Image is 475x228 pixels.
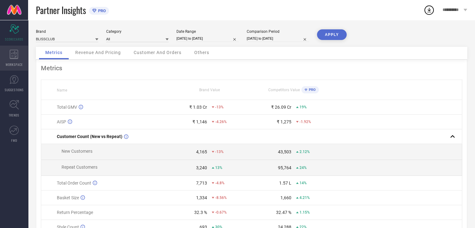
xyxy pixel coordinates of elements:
div: ₹ 1,146 [192,119,207,124]
div: 32.47 % [276,210,291,215]
span: Total GMV [57,105,77,110]
div: Comparison Period [247,29,309,34]
span: -4.26% [215,120,227,124]
span: TRENDS [9,113,19,117]
div: 43,503 [278,149,291,154]
span: 14% [299,181,307,185]
span: SCORECARDS [5,37,23,42]
span: WORKSPACE [6,62,23,67]
span: New Customers [62,149,92,154]
span: Partner Insights [36,4,86,17]
span: 2.12% [299,150,310,154]
span: -4.8% [215,181,225,185]
span: Brand Value [199,88,220,92]
div: 1.57 L [279,181,291,186]
span: Competitors Value [268,88,300,92]
div: Open download list [423,4,435,16]
div: ₹ 1.03 Cr [189,105,207,110]
span: Others [194,50,209,55]
button: APPLY [317,29,347,40]
div: ₹ 1,275 [277,119,291,124]
div: 3,240 [196,165,207,170]
div: Metrics [41,64,462,72]
div: 1,660 [280,195,291,200]
span: Repeat Customers [62,165,97,170]
span: -8.56% [215,196,227,200]
span: Customer Count (New vs Repeat) [57,134,122,139]
div: 7,713 [196,181,207,186]
div: Category [106,29,169,34]
div: 32.3 % [194,210,207,215]
span: -13% [215,105,224,109]
span: 4.21% [299,196,310,200]
span: Name [57,88,67,92]
div: 4,165 [196,149,207,154]
span: 1.15% [299,210,310,215]
span: Total Order Count [57,181,91,186]
span: PRO [307,88,316,92]
span: Metrics [45,50,62,55]
span: -0.67% [215,210,227,215]
span: 19% [299,105,307,109]
span: 13% [215,166,222,170]
span: Revenue And Pricing [75,50,121,55]
span: Basket Size [57,195,79,200]
input: Select comparison period [247,35,309,42]
div: 95,764 [278,165,291,170]
span: Customer And Orders [134,50,181,55]
span: FWD [11,138,17,143]
span: SUGGESTIONS [5,87,24,92]
span: -1.92% [299,120,311,124]
input: Select date range [176,35,239,42]
span: -13% [215,150,224,154]
div: ₹ 26.09 Cr [271,105,291,110]
span: 24% [299,166,307,170]
div: Date Range [176,29,239,34]
span: AISP [57,119,66,124]
div: Brand [36,29,98,34]
span: Return Percentage [57,210,93,215]
span: PRO [96,8,106,13]
div: 1,334 [196,195,207,200]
